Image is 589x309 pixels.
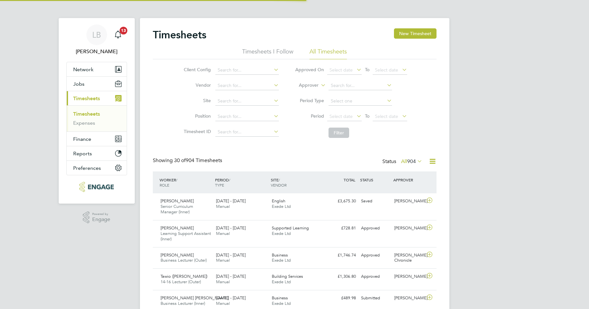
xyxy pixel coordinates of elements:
label: Timesheet ID [182,129,211,134]
span: Business Lecturer (Inner) [161,301,205,306]
div: £1,306.80 [325,271,358,282]
span: Supported Learning [272,225,309,231]
span: Learning Support Assistant (Inner) [161,231,211,242]
span: [PERSON_NAME] [PERSON_NAME] [161,295,228,301]
span: Manual [216,204,230,209]
span: Exede Ltd [272,204,291,209]
span: 904 [407,158,416,165]
span: [DATE] - [DATE] [216,295,246,301]
div: £728.81 [325,223,358,234]
div: £489.98 [325,293,358,304]
span: VENDOR [271,182,287,188]
label: All [401,158,422,165]
div: SITE [269,174,325,191]
input: Search for... [215,81,279,90]
button: Network [67,62,127,76]
input: Search for... [215,66,279,75]
label: Period [295,113,324,119]
span: Business [272,295,288,301]
span: Select date [329,113,353,119]
label: Approved On [295,67,324,72]
span: 30 of [174,157,186,164]
button: Filter [329,128,349,138]
span: To [363,65,371,74]
span: ROLE [160,182,169,188]
div: [PERSON_NAME] [392,293,425,304]
span: TOTAL [344,177,355,182]
div: STATUS [358,174,392,186]
img: xede-logo-retina.png [79,182,114,192]
div: Approved [358,223,392,234]
div: £3,675.30 [325,196,358,207]
a: LB[PERSON_NAME] [66,24,127,55]
button: New Timesheet [394,28,437,39]
span: Business [272,252,288,258]
input: Search for... [215,97,279,106]
div: Status [382,157,424,166]
button: Timesheets [67,91,127,105]
span: TYPE [215,182,224,188]
span: [PERSON_NAME] [161,252,194,258]
label: Position [182,113,211,119]
span: Preferences [73,165,101,171]
span: 13 [120,27,127,34]
input: Search for... [215,128,279,137]
label: Client Config [182,67,211,72]
span: Exede Ltd [272,257,291,263]
div: [PERSON_NAME] Chronicle [392,250,425,266]
label: Site [182,98,211,103]
div: PERIOD [213,174,269,191]
span: Select date [375,67,398,73]
span: Manual [216,301,230,306]
button: Finance [67,132,127,146]
span: Building Services [272,274,303,279]
span: [DATE] - [DATE] [216,274,246,279]
span: [DATE] - [DATE] [216,252,246,258]
span: Senior Curriculum Manager (Inner) [161,204,193,215]
span: [DATE] - [DATE] [216,225,246,231]
div: £1,746.74 [325,250,358,261]
span: Powered by [92,211,110,217]
div: Showing [153,157,223,164]
div: [PERSON_NAME] [392,196,425,207]
span: Engage [92,217,110,222]
input: Select one [329,97,392,106]
button: Jobs [67,77,127,91]
button: Preferences [67,161,127,175]
li: Timesheets I Follow [242,48,293,59]
span: [DATE] - [DATE] [216,198,246,204]
div: Submitted [358,293,392,304]
input: Search for... [215,112,279,121]
span: Tawio ([PERSON_NAME]) [161,274,207,279]
li: All Timesheets [309,48,347,59]
span: Manual [216,257,230,263]
span: Manual [216,231,230,236]
button: Reports [67,146,127,160]
span: Select date [375,113,398,119]
span: 904 Timesheets [174,157,222,164]
span: / [229,177,230,182]
a: Powered byEngage [83,211,110,224]
span: Manual [216,279,230,285]
a: 13 [112,24,124,45]
a: Expenses [73,120,95,126]
span: Reports [73,150,92,157]
span: Network [73,66,93,72]
label: Vendor [182,82,211,88]
input: Search for... [329,81,392,90]
label: Approver [290,82,319,89]
div: Approved [358,271,392,282]
span: Business Lecturer (Outer) [161,257,207,263]
span: To [363,112,371,120]
span: Finance [73,136,91,142]
div: Timesheets [67,105,127,131]
span: / [176,177,177,182]
nav: Main navigation [59,18,135,204]
span: [PERSON_NAME] [161,225,194,231]
label: Period Type [295,98,324,103]
div: Approved [358,250,392,261]
div: [PERSON_NAME] [392,223,425,234]
a: Go to home page [66,182,127,192]
span: Exede Ltd [272,301,291,306]
h2: Timesheets [153,28,206,41]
